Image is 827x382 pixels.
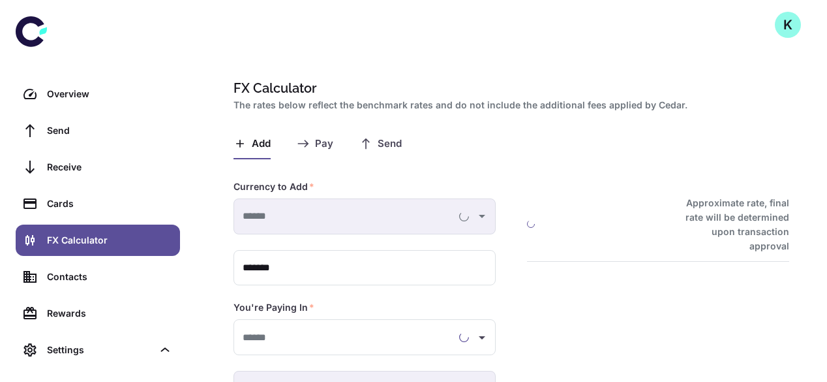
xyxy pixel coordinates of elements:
span: Pay [315,138,333,150]
div: Settings [16,334,180,366]
h6: Approximate rate, final rate will be determined upon transaction approval [671,196,789,253]
div: Send [47,123,172,138]
label: Currency to Add [233,180,314,193]
a: Cards [16,188,180,219]
button: K [775,12,801,38]
h1: FX Calculator [233,78,784,98]
button: Open [473,328,491,347]
a: Overview [16,78,180,110]
div: Receive [47,160,172,174]
div: FX Calculator [47,233,172,247]
span: Send [378,138,402,150]
div: Contacts [47,270,172,284]
a: Rewards [16,298,180,329]
div: Settings [47,343,153,357]
span: Add [252,138,271,150]
div: Overview [47,87,172,101]
a: FX Calculator [16,225,180,256]
a: Receive [16,151,180,183]
a: Contacts [16,261,180,293]
h2: The rates below reflect the benchmark rates and do not include the additional fees applied by Cedar. [233,98,784,112]
a: Send [16,115,180,146]
div: Rewards [47,306,172,321]
div: Cards [47,197,172,211]
label: You're Paying In [233,301,314,314]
